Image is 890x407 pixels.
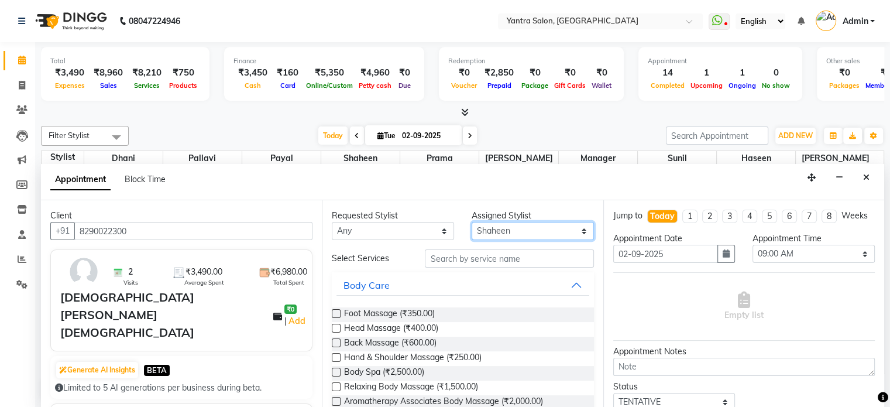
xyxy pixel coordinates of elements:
span: | [284,314,307,328]
img: Admin [816,11,836,31]
div: ₹8,960 [89,66,128,80]
div: ₹4,960 [356,66,394,80]
div: ₹0 [394,66,415,80]
span: Wallet [589,81,614,90]
span: Block Time [125,174,166,184]
div: ₹8,210 [128,66,166,80]
b: 08047224946 [129,5,180,37]
span: [PERSON_NAME] [796,151,875,166]
span: [PERSON_NAME] [479,151,558,166]
div: Requested Stylist [332,210,454,222]
span: Shaheen [321,151,400,166]
span: Sales [97,81,120,90]
div: Stylist [42,151,84,163]
div: Appointment Notes [613,346,875,358]
span: Total Spent [273,278,304,287]
span: 2 [128,266,133,278]
span: Packages [826,81,862,90]
span: Services [131,81,163,90]
span: Visits [123,278,138,287]
span: Payal [242,151,321,166]
input: Search Appointment [666,126,768,145]
span: Ongoing [726,81,759,90]
div: ₹0 [589,66,614,80]
li: 5 [762,210,777,223]
span: Today [318,126,348,145]
span: Petty cash [356,81,394,90]
li: 8 [822,210,837,223]
div: Weeks [841,210,868,222]
div: Appointment Date [613,232,736,245]
span: Manager [559,151,637,166]
span: Empty list [724,292,764,322]
span: BETA [144,365,170,376]
div: Select Services [323,252,416,265]
span: Pallavi [163,151,242,166]
div: ₹0 [551,66,589,80]
li: 4 [742,210,757,223]
input: yyyy-mm-dd [613,245,719,263]
div: 14 [648,66,688,80]
span: Dhani [84,151,163,166]
div: Today [650,210,675,223]
button: Generate AI Insights [56,362,138,378]
span: Package [518,81,551,90]
span: Head Massage (₹400.00) [344,322,438,337]
div: 1 [726,66,759,80]
input: Search by Name/Mobile/Email/Code [74,222,312,240]
div: ₹0 [448,66,480,80]
span: Sunil [638,151,716,166]
span: Cash [242,81,264,90]
span: Products [166,81,200,90]
span: Online/Custom [303,81,356,90]
div: Limited to 5 AI generations per business during beta. [55,382,308,394]
span: ₹0 [284,305,297,314]
img: avatar [67,255,101,289]
span: Prepaid [484,81,514,90]
div: ₹2,850 [480,66,518,80]
span: Haseen [717,151,795,166]
div: 0 [759,66,793,80]
li: 7 [802,210,817,223]
span: Tue [374,131,398,140]
img: logo [30,5,110,37]
span: Upcoming [688,81,726,90]
div: Total [50,56,200,66]
span: ₹3,490.00 [185,266,222,278]
div: Status [613,381,736,393]
button: +91 [50,222,75,240]
span: ₹6,980.00 [270,266,307,278]
button: Body Care [336,275,589,296]
span: Appointment [50,169,111,190]
div: Redemption [448,56,614,66]
span: ADD NEW [778,131,813,140]
div: Appointment Time [752,232,875,245]
button: Close [858,169,875,187]
div: ₹160 [272,66,303,80]
span: Admin [842,15,868,28]
span: Expenses [52,81,88,90]
div: Body Care [343,278,390,292]
div: ₹3,450 [233,66,272,80]
span: Due [396,81,414,90]
button: ADD NEW [775,128,816,144]
div: ₹0 [518,66,551,80]
a: Add [287,314,307,328]
span: Average Spent [184,278,224,287]
div: Client [50,210,312,222]
span: Relaxing Body Massage (₹1,500.00) [344,381,478,395]
span: Back Massage (₹600.00) [344,337,437,351]
span: Prama [400,151,479,166]
div: Jump to [613,210,642,222]
span: Gift Cards [551,81,589,90]
span: Completed [648,81,688,90]
span: No show [759,81,793,90]
span: Body Spa (₹2,500.00) [344,366,424,381]
div: Assigned Stylist [472,210,594,222]
div: 1 [688,66,726,80]
div: Appointment [648,56,793,66]
div: ₹5,350 [303,66,356,80]
div: ₹3,490 [50,66,89,80]
span: Filter Stylist [49,131,90,140]
li: 3 [722,210,737,223]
